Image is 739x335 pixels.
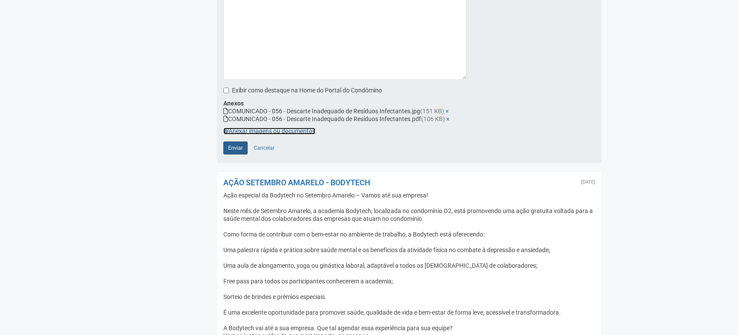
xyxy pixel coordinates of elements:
span: (151 KB) [420,108,444,115]
span: (106 KB) [421,115,445,122]
a: AÇÃO SETEMBRO AMARELO - BODYTECH [223,178,370,187]
a: × [446,115,449,122]
input: Exibir como destaque na Home do Portal do Condômino [223,88,229,93]
label: Anexos [223,99,244,107]
a: Cancelar [249,141,279,154]
div: Quarta-feira, 10 de setembro de 2025 às 19:06 [581,180,595,185]
label: Exibir como destaque na Home do Portal do Condômino [223,86,382,95]
span: Enviar [228,145,243,151]
button: Enviar [223,141,248,154]
a: Anexar imagens ou documentos [223,128,315,135]
a: × [445,108,448,115]
div: COMUNICADO - 056 - Descarte Inadequado de Resíduos Infectantes.pdf [223,115,467,123]
div: COMUNICADO - 056 - Descarte Inadequado de Resíduos Infectantes.jpg [223,107,467,115]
